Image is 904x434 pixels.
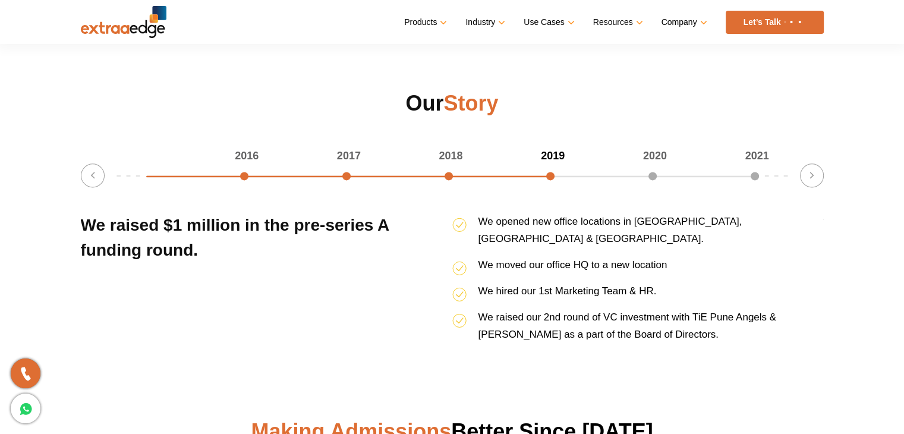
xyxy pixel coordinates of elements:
span: 2017 [337,150,361,162]
a: Industry [465,14,503,31]
button: Previous [81,163,105,187]
a: Company [662,14,705,31]
h2: Our [81,89,824,118]
span: 2018 [439,150,462,162]
span: We moved our office HQ to a new location [478,259,667,271]
a: Resources [593,14,641,31]
span: Story [443,91,498,115]
a: Use Cases [524,14,572,31]
button: Next [800,163,824,187]
a: Products [404,14,445,31]
span: 2020 [643,150,667,162]
span: 2016 [235,150,259,162]
span: 2021 [745,150,768,162]
a: Let’s Talk [726,11,824,34]
h3: We raised $1 million in the pre-series A funding round. [81,213,452,352]
span: We opened new office locations in [GEOGRAPHIC_DATA], [GEOGRAPHIC_DATA] & [GEOGRAPHIC_DATA]. [478,216,742,244]
span: We hired our 1st Marketing Team & HR. [478,285,657,297]
span: 2019 [541,150,565,162]
span: We raised our 2nd round of VC investment with TiE Pune Angels & [PERSON_NAME] as a part of the Bo... [478,312,776,340]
